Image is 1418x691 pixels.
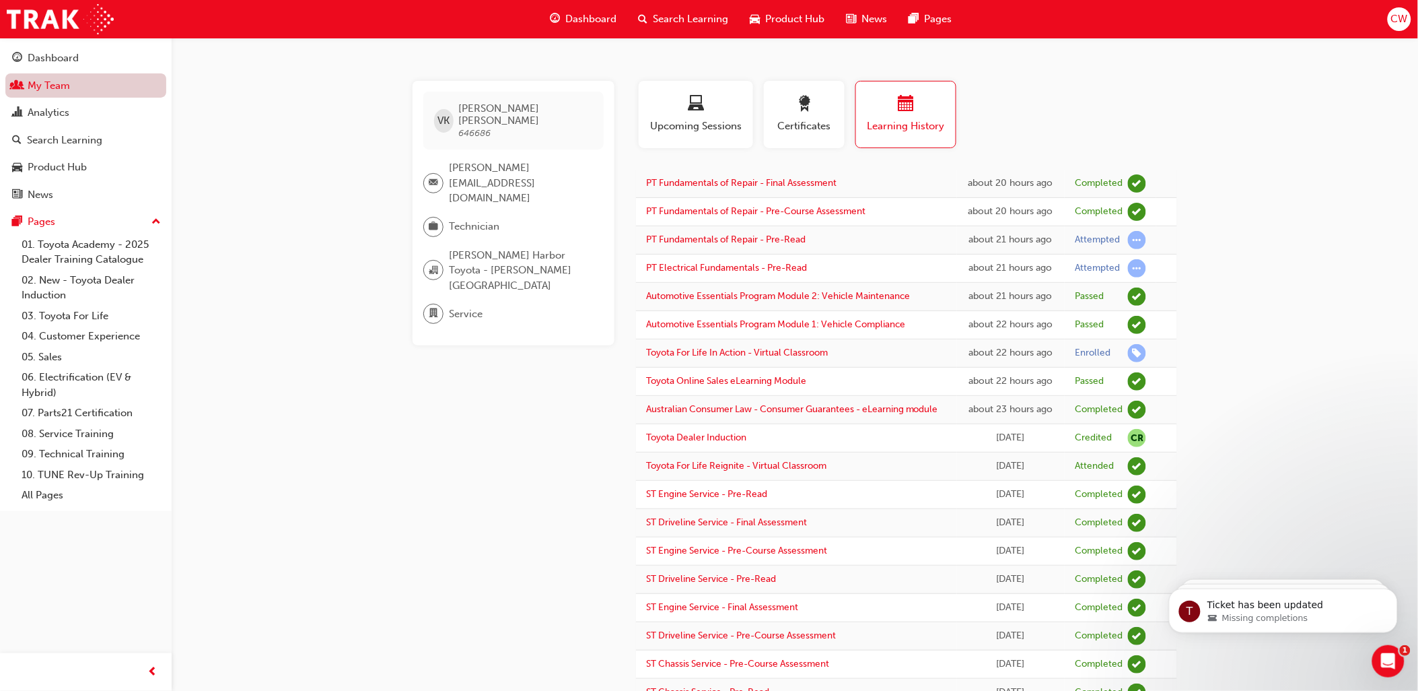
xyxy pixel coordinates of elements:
a: Toyota Dealer Induction [646,432,746,443]
a: ST Engine Service - Pre-Course Assessment [646,545,827,556]
a: Search Learning [5,128,166,153]
div: Thu Aug 24 2023 23:30:00 GMT+0930 (Australian Central Standard Time) [967,657,1055,672]
span: VK [437,113,450,129]
a: Product Hub [5,155,166,180]
a: Trak [7,4,114,34]
a: ST Engine Service - Final Assessment [646,601,798,613]
a: Toyota For Life In Action - Virtual Classroom [646,347,828,358]
span: search-icon [12,135,22,147]
div: Enrolled [1075,347,1110,360]
div: Completed [1075,205,1123,218]
span: Product Hub [765,11,824,27]
span: guage-icon [12,53,22,65]
button: DashboardMy TeamAnalyticsSearch LearningProduct HubNews [5,43,166,209]
div: Mon Sep 04 2023 11:30:00 GMT+0930 (Australian Central Standard Time) [967,628,1055,644]
span: email-icon [429,174,438,192]
span: learningRecordVerb_PASS-icon [1128,288,1146,306]
span: car-icon [750,11,760,28]
div: News [28,187,53,203]
div: Dashboard [28,51,79,66]
span: learningRecordVerb_COMPLETE-icon [1128,514,1146,532]
span: search-icon [638,11,647,28]
div: Passed [1075,290,1104,303]
div: Passed [1075,375,1104,388]
span: 646686 [459,127,491,139]
span: learningRecordVerb_PASS-icon [1128,372,1146,391]
span: chart-icon [12,107,22,119]
a: All Pages [16,485,166,506]
a: ST Chassis Service - Pre-Course Assessment [646,658,829,669]
a: ST Engine Service - Pre-Read [646,488,767,500]
div: Tue Mar 25 2025 22:30:00 GMT+1030 (Australian Central Daylight Time) [967,430,1055,446]
span: award-icon [796,96,812,114]
a: Australian Consumer Law - Consumer Guarantees - eLearning module [646,403,938,415]
a: 01. Toyota Academy - 2025 Dealer Training Catalogue [16,234,166,270]
span: laptop-icon [688,96,704,114]
span: learningRecordVerb_COMPLETE-icon [1128,203,1146,221]
span: pages-icon [909,11,919,28]
a: ST Driveline Service - Pre-Course Assessment [646,630,836,641]
div: Tue Sep 23 2025 13:48:14 GMT+0930 (Australian Central Standard Time) [967,402,1055,418]
iframe: Intercom live chat [1372,645,1405,678]
div: Product Hub [28,160,87,175]
span: [PERSON_NAME] [PERSON_NAME] [459,102,593,127]
div: Attended [1075,460,1114,473]
span: learningRecordVerb_ATTEMPT-icon [1128,231,1146,249]
span: learningRecordVerb_COMPLETE-icon [1128,174,1146,193]
span: Search Learning [653,11,728,27]
a: Toyota For Life Reignite - Virtual Classroom [646,460,826,471]
button: Upcoming Sessions [639,81,753,148]
div: Tue Sep 23 2025 15:35:13 GMT+0930 (Australian Central Standard Time) [967,261,1055,276]
a: pages-iconPages [898,5,962,33]
div: Tue Sep 23 2025 14:10:00 GMT+0930 (Australian Central Standard Time) [967,374,1055,389]
span: learningRecordVerb_COMPLETE-icon [1128,655,1146,673]
div: Passed [1075,319,1104,331]
div: Completed [1075,573,1123,586]
div: Completed [1075,177,1123,190]
span: Certificates [774,119,835,134]
span: car-icon [12,162,22,174]
span: news-icon [846,11,856,28]
div: Tue Sep 23 2025 15:36:20 GMT+0930 (Australian Central Standard Time) [967,232,1055,248]
a: Dashboard [5,46,166,71]
button: CW [1388,7,1411,31]
span: briefcase-icon [429,218,438,236]
a: My Team [5,73,166,98]
div: Mon Sep 04 2023 11:30:00 GMT+0930 (Australian Central Standard Time) [967,515,1055,531]
div: Completed [1075,630,1123,643]
span: Service [449,306,483,322]
a: 04. Customer Experience [16,326,166,347]
button: Pages [5,209,166,234]
span: pages-icon [12,216,22,228]
div: Credited [1075,432,1112,445]
span: prev-icon [148,664,158,681]
div: Mon Sep 04 2023 11:30:00 GMT+0930 (Australian Central Standard Time) [967,572,1055,587]
div: Tue Sep 23 2025 15:23:31 GMT+0930 (Australian Central Standard Time) [967,289,1055,304]
span: learningRecordVerb_ATTEMPT-icon [1128,259,1146,277]
span: department-icon [429,305,438,323]
a: 09. Technical Training [16,444,166,465]
a: ST Driveline Service - Final Assessment [646,517,807,528]
div: Tue Sep 23 2025 14:16:52 GMT+0930 (Australian Central Standard Time) [967,345,1055,361]
a: 06. Electrification (EV & Hybrid) [16,367,166,403]
a: 02. New - Toyota Dealer Induction [16,270,166,306]
div: Pages [28,214,55,230]
div: Tue Sep 23 2025 14:51:35 GMT+0930 (Australian Central Standard Time) [967,317,1055,333]
div: Wed Oct 25 2023 00:30:00 GMT+1030 (Australian Central Daylight Time) [967,459,1055,474]
span: learningRecordVerb_COMPLETE-icon [1128,570,1146,589]
span: null-icon [1128,429,1146,447]
span: learningRecordVerb_ENROLL-icon [1128,344,1146,362]
span: Dashboard [565,11,616,27]
a: 08. Service Training [16,424,166,445]
div: Search Learning [27,133,102,148]
div: Completed [1075,403,1123,416]
a: news-iconNews [835,5,898,33]
div: Attempted [1075,262,1120,275]
span: calendar-icon [898,96,914,114]
iframe: Intercom notifications message [1149,560,1418,655]
a: ST Driveline Service - Pre-Read [646,573,776,585]
a: 05. Sales [16,347,166,368]
button: Certificates [764,81,845,148]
